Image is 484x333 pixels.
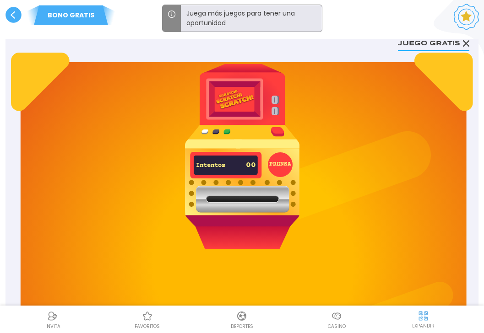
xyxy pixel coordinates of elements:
[268,152,293,177] button: PRENSA
[231,323,253,330] p: Deportes
[195,309,289,330] a: DeportesDeportesDeportes
[236,311,247,322] img: Deportes
[135,323,160,330] p: favoritos
[246,159,256,172] p: 00
[45,323,60,330] p: INVITA
[418,310,429,322] img: hide
[47,311,58,322] img: Referral
[328,323,346,330] p: Casino
[412,322,435,329] p: EXPANDIR
[142,311,153,322] img: Casino Favoritos
[5,309,100,330] a: ReferralReferralINVITA
[100,309,195,330] a: Casino FavoritosCasino Favoritosfavoritos
[23,10,119,20] p: BONO GRATIS
[181,5,322,32] p: Juega más juegos para tener una oportunidad
[196,162,228,169] p: Intentos
[185,64,299,249] img: Machine
[289,309,384,330] a: CasinoCasinoCasino
[331,311,342,322] img: Casino
[398,34,469,51] button: Juego gratis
